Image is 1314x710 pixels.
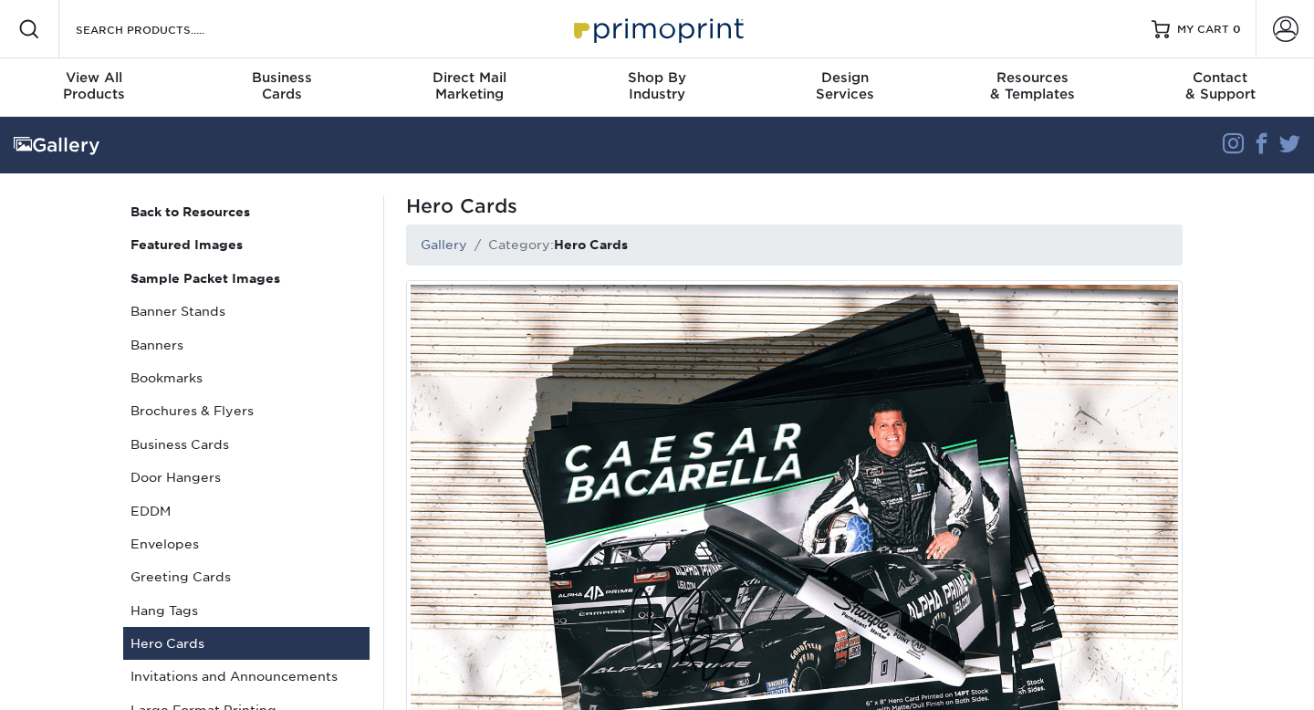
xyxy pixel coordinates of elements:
a: Brochures & Flyers [123,394,370,427]
span: Shop By [563,69,751,86]
div: & Templates [939,69,1127,102]
a: Gallery [421,237,467,252]
a: Featured Images [123,228,370,261]
li: Category: [467,235,628,254]
a: Direct MailMarketing [375,58,563,117]
a: Banner Stands [123,295,370,328]
div: Industry [563,69,751,102]
span: Contact [1126,69,1314,86]
span: Direct Mail [375,69,563,86]
span: Resources [939,69,1127,86]
span: Business [188,69,376,86]
strong: Featured Images [130,237,243,252]
a: Contact& Support [1126,58,1314,117]
a: Invitations and Announcements [123,660,370,693]
div: & Support [1126,69,1314,102]
a: Banners [123,329,370,361]
img: Primoprint [566,9,748,48]
a: Business Cards [123,428,370,461]
div: Cards [188,69,376,102]
a: Shop ByIndustry [563,58,751,117]
span: Design [751,69,939,86]
strong: Hero Cards [554,237,628,252]
a: Door Hangers [123,461,370,494]
a: Hang Tags [123,594,370,627]
div: Marketing [375,69,563,102]
a: Back to Resources [123,195,370,228]
a: Hero Cards [123,627,370,660]
a: Envelopes [123,527,370,560]
a: Sample Packet Images [123,262,370,295]
a: Resources& Templates [939,58,1127,117]
input: SEARCH PRODUCTS..... [74,18,252,40]
a: BusinessCards [188,58,376,117]
span: MY CART [1177,22,1229,37]
a: Bookmarks [123,361,370,394]
span: 0 [1233,23,1241,36]
div: Services [751,69,939,102]
strong: Sample Packet Images [130,271,280,286]
a: EDDM [123,495,370,527]
a: DesignServices [751,58,939,117]
h1: Hero Cards [406,195,1183,217]
a: Greeting Cards [123,560,370,593]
